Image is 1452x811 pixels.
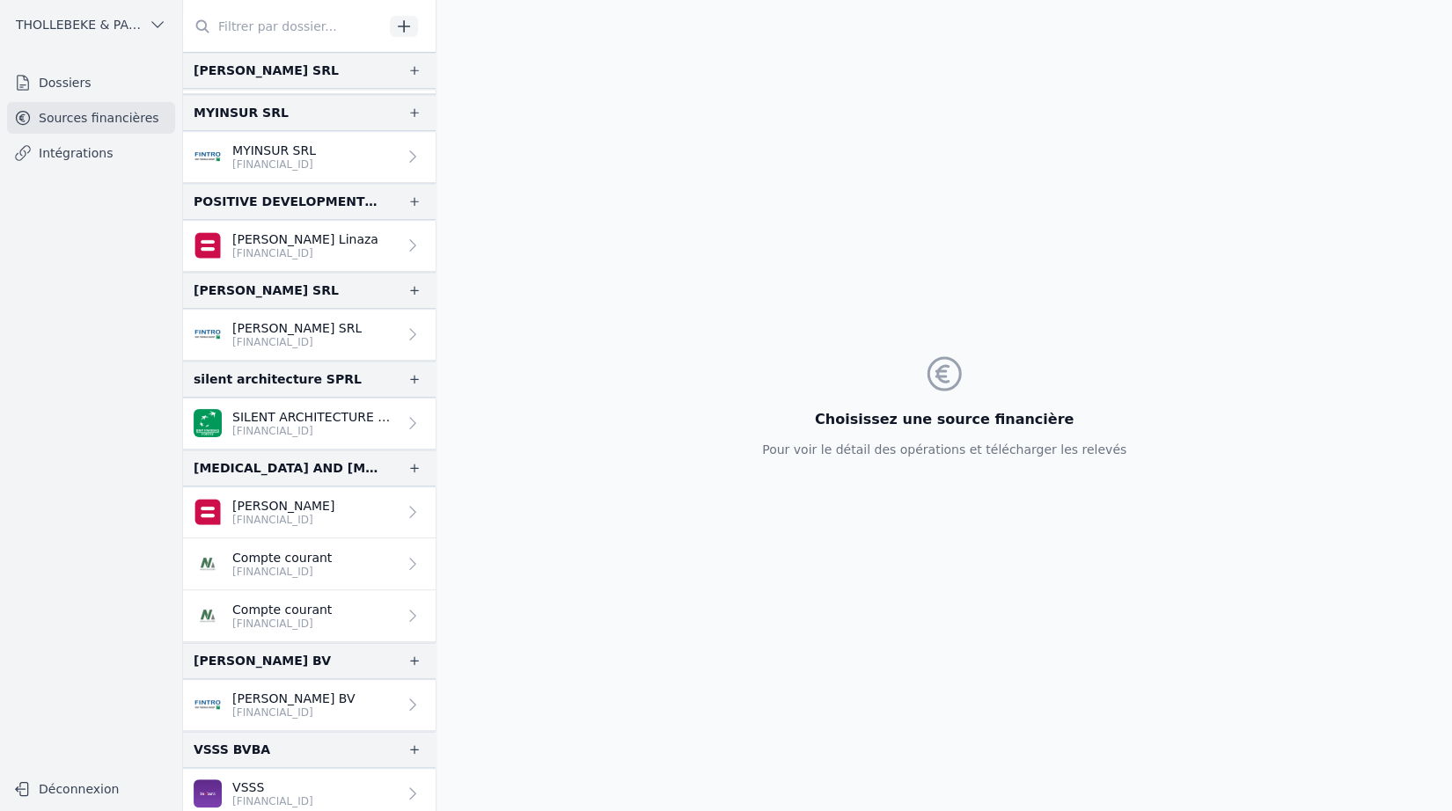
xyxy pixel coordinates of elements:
a: [PERSON_NAME] Linaza [FINANCIAL_ID] [183,220,436,272]
p: [FINANCIAL_ID] [232,513,334,527]
p: [PERSON_NAME] [232,497,334,515]
p: VSSS [232,778,313,796]
p: [FINANCIAL_ID] [232,157,316,172]
img: FINTRO_BE_BUSINESS_GEBABEBB.png [194,142,222,171]
img: NAGELMACKERS_BNAGBEBBXXX.png [194,550,222,578]
p: MYINSUR SRL [232,142,316,159]
img: BEOBANK_CTBKBEBX.png [194,779,222,807]
div: MYINSUR SRL [194,102,289,123]
p: Pour voir le détail des opérations et télécharger les relevés [762,441,1126,458]
p: [FINANCIAL_ID] [232,565,332,579]
a: [PERSON_NAME] BV [FINANCIAL_ID] [183,679,436,731]
a: Sources financières [7,102,175,134]
p: [PERSON_NAME] BV [232,690,356,707]
a: Dossiers [7,67,175,99]
div: POSITIVE DEVELOPMENT BVBA [194,191,379,212]
p: Compte courant [232,549,332,566]
img: FINTRO_BE_BUSINESS_GEBABEBB.png [194,690,222,719]
p: [FINANCIAL_ID] [232,335,362,349]
img: belfius-1.png [194,498,222,526]
a: MYINSUR SRL [FINANCIAL_ID] [183,131,436,183]
div: [PERSON_NAME] SRL [194,60,339,81]
h3: Choisissez une source financière [762,409,1126,430]
img: NAGELMACKERS_BNAGBEBBXXX.png [194,602,222,630]
a: Intégrations [7,137,175,169]
p: Compte courant [232,601,332,618]
a: [PERSON_NAME] [FINANCIAL_ID] [183,486,436,538]
a: Compte courant [FINANCIAL_ID] [183,538,436,590]
p: [FINANCIAL_ID] [232,617,332,631]
div: silent architecture SPRL [194,369,362,390]
img: BNP_BE_BUSINESS_GEBABEBB.png [194,409,222,437]
p: [FINANCIAL_ID] [232,246,378,260]
input: Filtrer par dossier... [183,11,384,42]
span: THOLLEBEKE & PARTNERS bvbvba BVBA [16,16,142,33]
button: THOLLEBEKE & PARTNERS bvbvba BVBA [7,11,175,39]
a: [PERSON_NAME] SRL [FINANCIAL_ID] [183,309,436,361]
img: belfius-1.png [194,231,222,259]
p: [PERSON_NAME] Linaza [232,230,378,248]
div: [PERSON_NAME] SRL [194,280,339,301]
img: FINTRO_BE_BUSINESS_GEBABEBB.png [194,320,222,348]
div: VSSS BVBA [194,739,270,760]
p: [FINANCIAL_ID] [232,424,397,438]
p: [FINANCIAL_ID] [232,794,313,808]
a: Compte courant [FINANCIAL_ID] [183,590,436,642]
button: Déconnexion [7,775,175,803]
div: [MEDICAL_DATA] AND [MEDICAL_DATA] BV [194,457,379,479]
p: [FINANCIAL_ID] [232,705,356,720]
p: SILENT ARCHITECTURE SPRL [232,408,397,426]
a: SILENT ARCHITECTURE SPRL [FINANCIAL_ID] [183,398,436,449]
div: [PERSON_NAME] BV [194,650,331,671]
p: [PERSON_NAME] SRL [232,319,362,337]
